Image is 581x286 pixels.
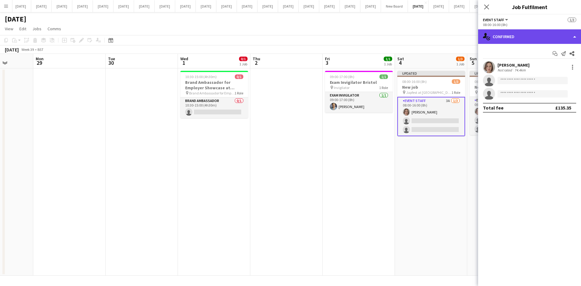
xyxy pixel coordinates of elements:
[449,0,470,12] button: [DATE]
[397,56,404,61] span: Sat
[397,84,465,90] h3: New job
[107,59,115,66] span: 30
[568,18,576,22] span: 1/3
[384,57,392,61] span: 1/1
[360,0,381,12] button: [DATE]
[32,26,41,31] span: Jobs
[20,47,35,52] span: Week 39
[325,92,393,113] app-card-role: Exam Invigilator1/109:00-17:00 (8h)[PERSON_NAME]
[36,56,44,61] span: Mon
[456,62,464,66] div: 1 Job
[478,3,581,11] h3: Job Fulfilment
[325,80,393,85] h3: Exam Invigilator Bristol
[470,56,477,61] span: Sun
[555,105,571,111] div: £135.35
[379,74,388,79] span: 1/1
[19,26,26,31] span: Edit
[470,84,537,90] h3: New job
[452,79,460,84] span: 1/3
[330,74,354,79] span: 09:00-17:00 (8h)
[185,74,217,79] span: 10:30-15:00 (4h30m)
[30,25,44,33] a: Jobs
[397,71,465,136] app-job-card: Updated08:00-16:00 (8h)1/3New job Japfest at [GEOGRAPHIC_DATA]1 RoleEvent Staff3A1/308:00-16:00 (...
[196,0,216,12] button: [DATE]
[324,59,330,66] span: 3
[319,0,340,12] button: [DATE]
[5,15,26,24] h1: [DATE]
[17,25,29,33] a: Edit
[397,97,465,136] app-card-role: Event Staff3A1/308:00-16:00 (8h)[PERSON_NAME]
[483,18,509,22] button: Event Staff
[175,0,196,12] button: [DATE]
[470,71,537,135] app-job-card: Updated08:00-16:00 (8h)1/3New job Japfest at [GEOGRAPHIC_DATA]1 RoleEvent Staff1A1/308:00-16:00 (...
[397,71,465,76] div: Updated
[379,85,388,90] span: 1 Role
[474,79,499,84] span: 08:00-16:00 (8h)
[513,68,527,72] div: 74.4km
[52,0,72,12] button: [DATE]
[470,97,537,135] app-card-role: Event Staff1A1/308:00-16:00 (8h)[PERSON_NAME]
[402,79,427,84] span: 08:00-16:00 (8h)
[113,0,134,12] button: [DATE]
[325,56,330,61] span: Fri
[497,62,530,68] div: [PERSON_NAME]
[334,85,350,90] span: Invigilator
[470,71,537,76] div: Updated
[180,80,248,90] h3: Brand Ambassador for Employer Showcase at [GEOGRAPHIC_DATA]
[470,0,490,12] button: [DATE]
[478,29,581,44] div: Confirmed
[239,57,248,61] span: 0/1
[278,0,299,12] button: [DATE]
[38,47,44,52] div: BST
[299,0,319,12] button: [DATE]
[134,0,155,12] button: [DATE]
[396,59,404,66] span: 4
[179,59,188,66] span: 1
[45,25,64,33] a: Comms
[497,68,513,72] div: Not rated
[340,0,360,12] button: [DATE]
[11,0,31,12] button: [DATE]
[451,90,460,95] span: 1 Role
[35,59,44,66] span: 29
[72,0,93,12] button: [DATE]
[456,57,464,61] span: 1/3
[384,62,392,66] div: 1 Job
[408,0,428,12] button: [DATE]
[5,26,13,31] span: View
[253,56,260,61] span: Thu
[180,56,188,61] span: Wed
[483,18,504,22] span: Event Staff
[483,22,576,27] div: 08:00-16:00 (8h)
[48,26,61,31] span: Comms
[258,0,278,12] button: [DATE]
[235,91,243,95] span: 1 Role
[5,47,19,53] div: [DATE]
[252,59,260,66] span: 2
[239,62,247,66] div: 1 Job
[235,74,243,79] span: 0/1
[406,90,451,95] span: Japfest at [GEOGRAPHIC_DATA]
[469,59,477,66] span: 5
[31,0,52,12] button: [DATE]
[381,0,408,12] button: New Board
[237,0,258,12] button: [DATE]
[180,71,248,118] app-job-card: 10:30-15:00 (4h30m)0/1Brand Ambassador for Employer Showcase at [GEOGRAPHIC_DATA] Brand Ambassado...
[93,0,113,12] button: [DATE]
[2,25,16,33] a: View
[216,0,237,12] button: [DATE]
[325,71,393,113] app-job-card: 09:00-17:00 (8h)1/1Exam Invigilator Bristol Invigilator1 RoleExam Invigilator1/109:00-17:00 (8h)[...
[428,0,449,12] button: [DATE]
[483,105,504,111] div: Total fee
[180,97,248,118] app-card-role: Brand Ambassador0/110:30-15:00 (4h30m)
[189,91,235,95] span: Brand Ambassador for Employer Showcase at [GEOGRAPHIC_DATA]
[155,0,175,12] button: [DATE]
[108,56,115,61] span: Tue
